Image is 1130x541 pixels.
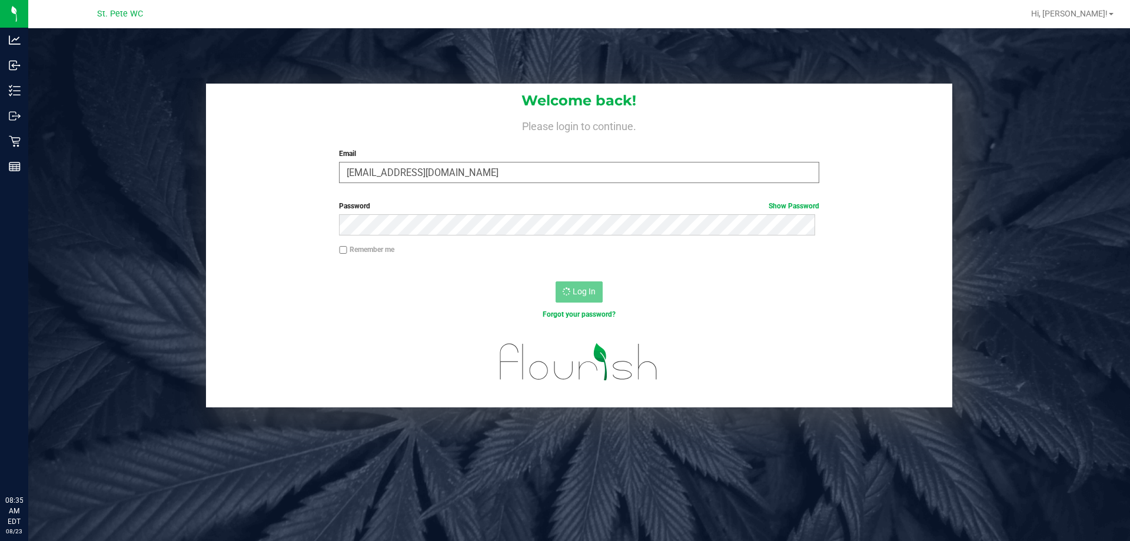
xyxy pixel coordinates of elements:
[339,244,394,255] label: Remember me
[9,110,21,122] inline-svg: Outbound
[339,148,819,159] label: Email
[486,332,672,392] img: flourish_logo.svg
[206,93,952,108] h1: Welcome back!
[9,59,21,71] inline-svg: Inbound
[9,34,21,46] inline-svg: Analytics
[5,495,23,527] p: 08:35 AM EDT
[339,202,370,210] span: Password
[5,527,23,536] p: 08/23
[543,310,616,318] a: Forgot your password?
[339,246,347,254] input: Remember me
[97,9,143,19] span: St. Pete WC
[1031,9,1108,18] span: Hi, [PERSON_NAME]!
[769,202,819,210] a: Show Password
[9,161,21,172] inline-svg: Reports
[573,287,596,296] span: Log In
[206,118,952,132] h4: Please login to continue.
[9,85,21,97] inline-svg: Inventory
[9,135,21,147] inline-svg: Retail
[556,281,603,303] button: Log In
